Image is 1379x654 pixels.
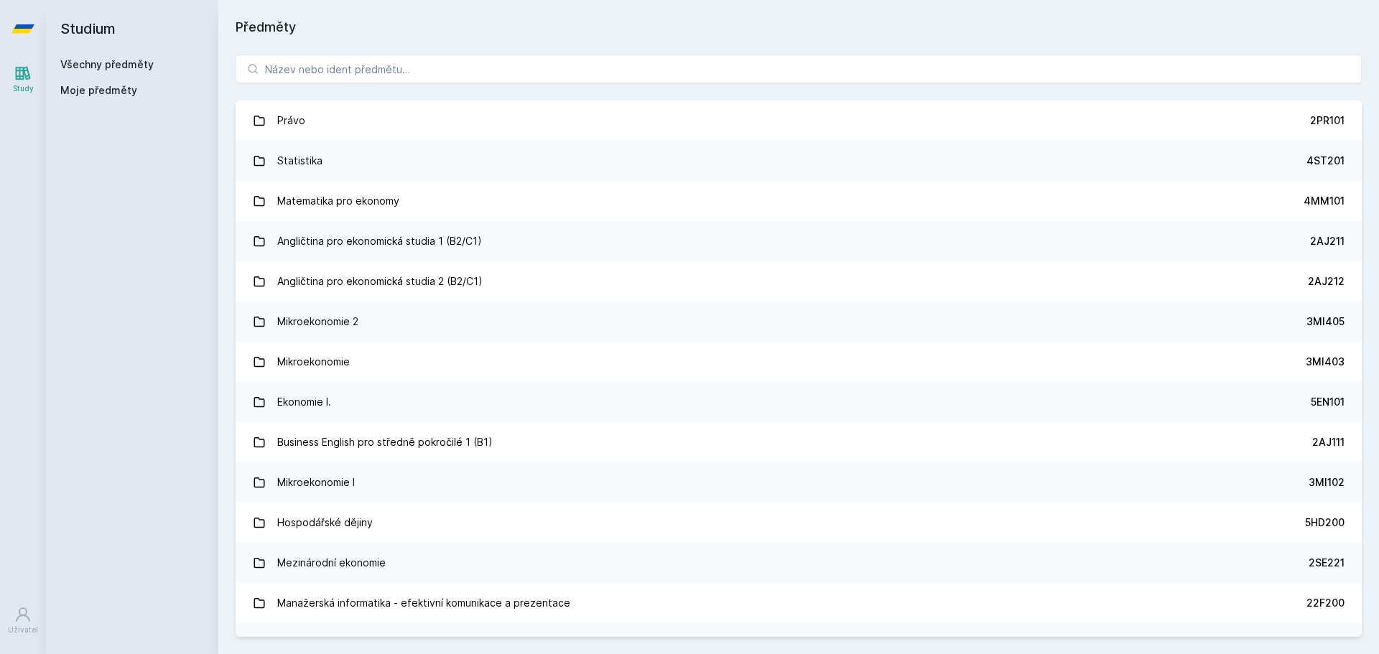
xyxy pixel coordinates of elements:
[236,181,1362,221] a: Matematika pro ekonomy 4MM101
[236,422,1362,462] a: Business English pro středně pokročilé 1 (B1) 2AJ111
[277,388,331,416] div: Ekonomie I.
[236,17,1362,37] h1: Předměty
[236,141,1362,181] a: Statistika 4ST201
[277,146,322,175] div: Statistika
[277,267,483,296] div: Angličtina pro ekonomická studia 2 (B2/C1)
[60,83,137,98] span: Moje předměty
[3,599,43,643] a: Uživatel
[60,58,154,70] a: Všechny předměty
[1306,314,1345,329] div: 3MI405
[1310,113,1345,128] div: 2PR101
[236,462,1362,503] a: Mikroekonomie I 3MI102
[277,187,399,215] div: Matematika pro ekonomy
[1310,636,1345,650] div: 1FU201
[1309,475,1345,490] div: 3MI102
[277,468,355,497] div: Mikroekonomie I
[1304,194,1345,208] div: 4MM101
[1306,355,1345,369] div: 3MI403
[277,428,493,457] div: Business English pro středně pokročilé 1 (B1)
[236,382,1362,422] a: Ekonomie I. 5EN101
[236,543,1362,583] a: Mezinárodní ekonomie 2SE221
[277,508,373,537] div: Hospodářské dějiny
[1311,395,1345,409] div: 5EN101
[1308,274,1345,289] div: 2AJ212
[1309,556,1345,570] div: 2SE221
[236,101,1362,141] a: Právo 2PR101
[277,548,386,577] div: Mezinárodní ekonomie
[1306,154,1345,168] div: 4ST201
[277,307,358,336] div: Mikroekonomie 2
[277,227,482,256] div: Angličtina pro ekonomická studia 1 (B2/C1)
[277,106,305,135] div: Právo
[277,347,350,376] div: Mikroekonomie
[13,83,34,94] div: Study
[1310,234,1345,248] div: 2AJ211
[277,589,570,617] div: Manažerská informatika - efektivní komunikace a prezentace
[236,221,1362,261] a: Angličtina pro ekonomická studia 1 (B2/C1) 2AJ211
[8,625,38,635] div: Uživatel
[236,261,1362,302] a: Angličtina pro ekonomická studia 2 (B2/C1) 2AJ212
[236,342,1362,382] a: Mikroekonomie 3MI403
[236,583,1362,623] a: Manažerská informatika - efektivní komunikace a prezentace 22F200
[1312,435,1345,449] div: 2AJ111
[3,57,43,101] a: Study
[1306,596,1345,610] div: 22F200
[236,503,1362,543] a: Hospodářské dějiny 5HD200
[236,302,1362,342] a: Mikroekonomie 2 3MI405
[1305,515,1345,530] div: 5HD200
[236,55,1362,83] input: Název nebo ident předmětu…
